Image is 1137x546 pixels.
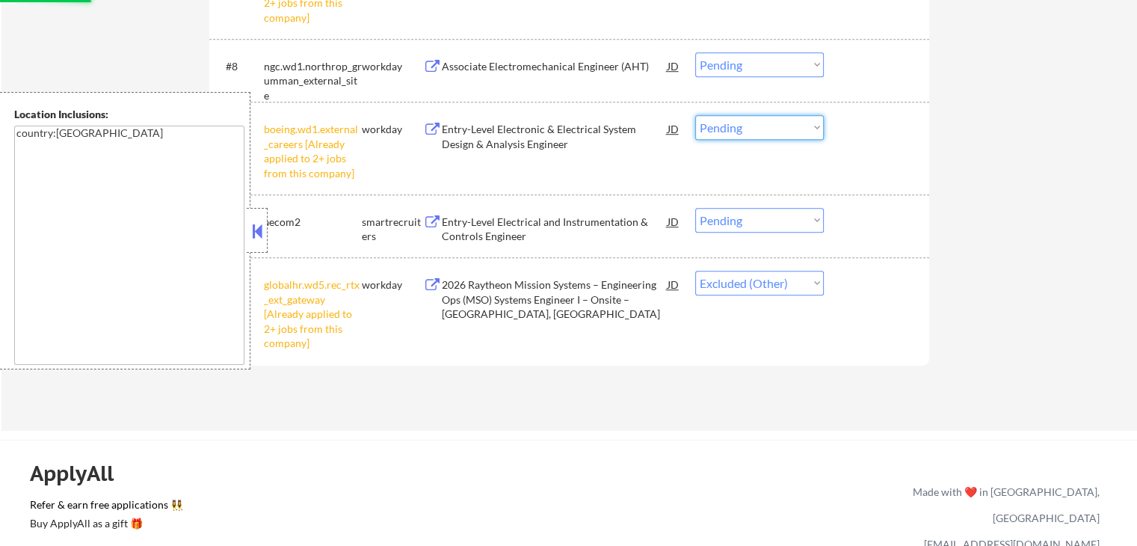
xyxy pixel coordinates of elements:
a: Refer & earn free applications 👯‍♀️ [30,500,600,515]
div: Buy ApplyAll as a gift 🎁 [30,518,179,529]
div: JD [666,271,681,298]
div: boeing.wd1.external_careers [Already applied to 2+ jobs from this company] [264,122,362,180]
div: globalhr.wd5.rec_rtx_ext_gateway [Already applied to 2+ jobs from this company] [264,277,362,351]
div: #8 [226,59,252,74]
div: Made with ❤️ in [GEOGRAPHIC_DATA], [GEOGRAPHIC_DATA] [907,479,1100,531]
div: Associate Electromechanical Engineer (AHT) [442,59,668,74]
div: aecom2 [264,215,362,230]
div: workday [362,59,423,74]
div: Entry-Level Electrical and Instrumentation & Controls Engineer [442,215,668,244]
div: Entry-Level Electronic & Electrical System Design & Analysis Engineer [442,122,668,151]
div: JD [666,52,681,79]
div: JD [666,115,681,142]
div: ApplyAll [30,461,131,486]
div: workday [362,122,423,137]
div: ngc.wd1.northrop_grumman_external_site [264,59,362,103]
div: 2026 Raytheon Mission Systems – Engineering Ops (MSO) Systems Engineer I – Onsite – [GEOGRAPHIC_D... [442,277,668,322]
a: Buy ApplyAll as a gift 🎁 [30,515,179,534]
div: Location Inclusions: [14,107,244,122]
div: smartrecruiters [362,215,423,244]
div: workday [362,277,423,292]
div: JD [666,208,681,235]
